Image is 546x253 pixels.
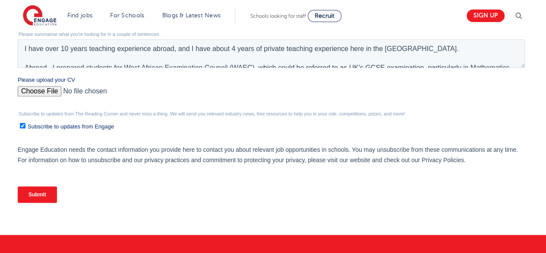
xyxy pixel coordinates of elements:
[162,12,221,19] a: Blogs & Latest News
[315,13,335,19] span: Recruit
[110,12,144,19] a: For Schools
[256,29,508,46] input: *Contact Number
[250,13,306,19] span: Schools looking for staff
[256,2,508,19] input: *Last name
[67,12,93,19] a: Find jobs
[467,10,505,22] a: Sign up
[308,10,341,22] a: Recruit
[23,5,57,27] img: Engage Education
